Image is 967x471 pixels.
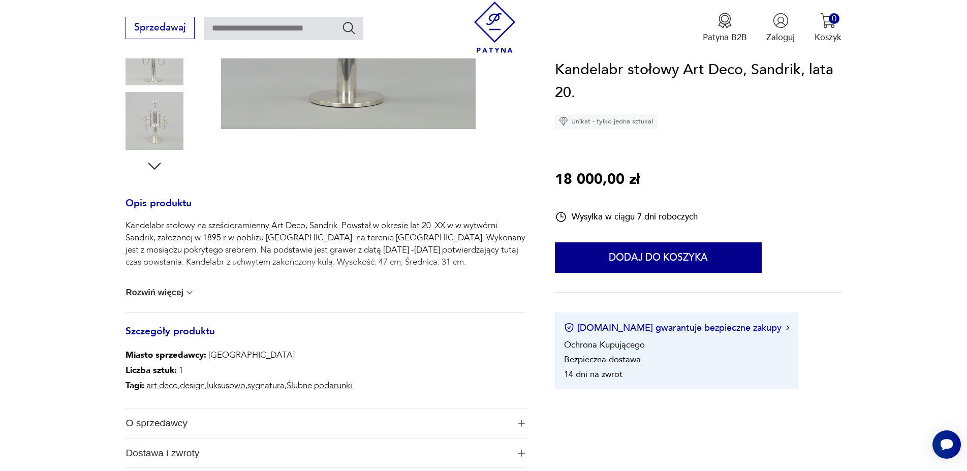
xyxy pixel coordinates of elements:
p: , , , , [126,378,352,393]
div: Unikat - tylko jedna sztuka! [555,114,658,129]
b: Tagi: [126,380,144,391]
a: art deco [146,380,178,391]
p: 1 [126,363,352,378]
img: Ikona diamentu [559,117,568,126]
button: Szukaj [341,20,356,35]
a: Ikona medaluPatyna B2B [703,13,747,43]
li: Ochrona Kupującego [564,339,645,351]
a: Ślubne podarunki [287,380,352,391]
img: Ikona strzałki w prawo [786,326,789,331]
img: Ikonka użytkownika [773,13,789,28]
img: Ikona plusa [518,420,525,427]
button: Patyna B2B [703,13,747,43]
div: 0 [829,13,839,24]
p: Koszyk [815,32,841,43]
a: design [180,380,205,391]
p: Patyna B2B [703,32,747,43]
button: Ikona plusaDostawa i zwroty [126,438,525,468]
iframe: Smartsupp widget button [932,430,961,459]
img: Zdjęcie produktu Kandelabr stołowy Art Deco, Sandrik, lata 20. [126,92,183,150]
img: Patyna - sklep z meblami i dekoracjami vintage [469,2,520,53]
p: Kandelabr stołowy na sześcioramienny Art Deco, Sandrik. Powstał w okresie lat 20. XX w w wytwórni... [126,219,525,268]
p: 18 000,00 zł [555,168,640,192]
img: Ikona certyfikatu [564,323,574,333]
b: Liczba sztuk: [126,364,177,376]
button: 0Koszyk [815,13,841,43]
h3: Szczegóły produktu [126,328,525,348]
a: luksusowo [207,380,245,391]
h1: Kandelabr stołowy Art Deco, Sandrik, lata 20. [555,58,841,105]
p: [GEOGRAPHIC_DATA] [126,348,352,363]
button: Sprzedawaj [126,17,194,39]
img: Ikona medalu [717,13,733,28]
button: [DOMAIN_NAME] gwarantuje bezpieczne zakupy [564,322,789,334]
span: O sprzedawcy [126,409,509,438]
li: 14 dni na zwrot [564,368,622,380]
a: sygnatura [247,380,285,391]
h3: Opis produktu [126,200,525,220]
button: Zaloguj [766,13,795,43]
img: chevron down [184,288,195,298]
button: Ikona plusaO sprzedawcy [126,409,525,438]
button: Rozwiń więcej [126,288,195,298]
b: Miasto sprzedawcy : [126,349,206,361]
li: Bezpieczna dostawa [564,354,641,365]
button: Dodaj do koszyka [555,242,762,273]
img: Ikona koszyka [820,13,836,28]
p: Zaloguj [766,32,795,43]
span: Dostawa i zwroty [126,438,509,468]
a: Sprzedawaj [126,24,194,33]
img: Ikona plusa [518,450,525,457]
div: Wysyłka w ciągu 7 dni roboczych [555,211,698,223]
